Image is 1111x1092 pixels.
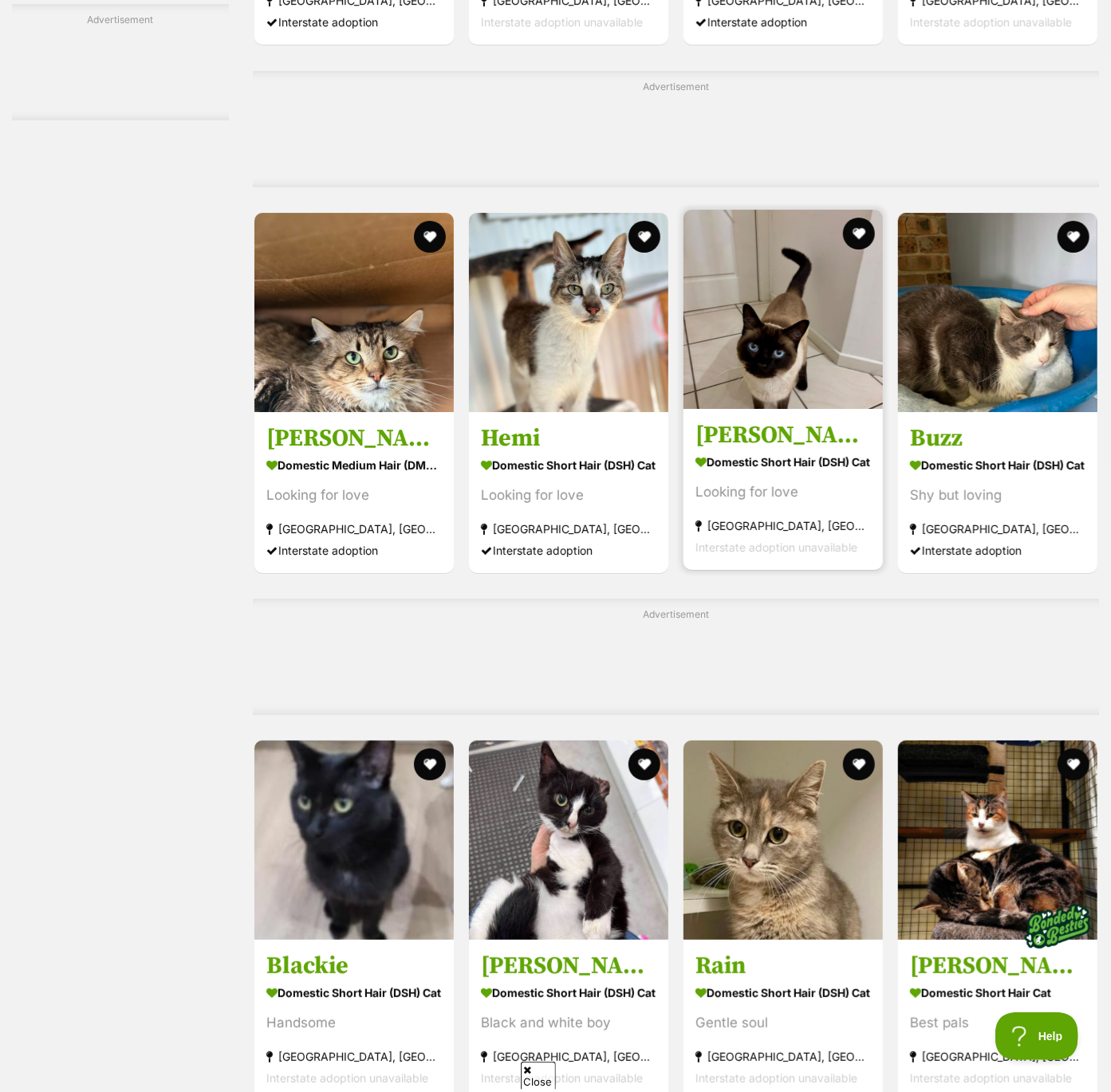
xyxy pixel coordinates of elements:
img: Oswald - Domestic Medium Hair (DMH) Cat [254,213,454,412]
div: Advertisement [253,71,1099,187]
span: Interstate adoption unavailable [910,1071,1072,1085]
h3: [PERSON_NAME] [266,423,442,454]
strong: Domestic Short Hair (DSH) Cat [266,981,442,1004]
strong: [GEOGRAPHIC_DATA], [GEOGRAPHIC_DATA] [266,518,442,540]
div: Interstate adoption [910,540,1085,561]
iframe: Help Scout Beacon - Open [995,1012,1079,1060]
h3: [PERSON_NAME] [481,951,656,981]
strong: Domestic Short Hair Cat [910,981,1085,1004]
h3: Blackie [266,951,442,981]
button: favourite [628,748,660,780]
strong: [GEOGRAPHIC_DATA], [GEOGRAPHIC_DATA] [266,1046,442,1067]
strong: Domestic Short Hair (DSH) Cat [481,981,656,1004]
button: favourite [1058,221,1089,253]
img: Buzz - Domestic Short Hair (DSH) Cat [898,213,1097,412]
button: favourite [628,221,660,253]
span: Interstate adoption unavailable [481,1071,643,1085]
div: Interstate adoption [695,12,871,33]
div: Advertisement [12,4,229,120]
img: Jonas - Domestic Short Hair (DSH) Cat [469,740,668,940]
img: Julie & Bassuria - Domestic Short Hair Cat [898,740,1097,940]
button: favourite [843,748,875,780]
div: Handsome [266,1012,442,1034]
a: Hemi Domestic Short Hair (DSH) Cat Looking for love [GEOGRAPHIC_DATA], [GEOGRAPHIC_DATA] Intersta... [469,411,668,573]
h3: [PERSON_NAME] & Bassuria [910,951,1085,981]
img: Blackie - Domestic Short Hair (DSH) Cat [254,740,454,940]
button: favourite [843,218,875,249]
div: Looking for love [481,485,656,506]
strong: [GEOGRAPHIC_DATA], [GEOGRAPHIC_DATA] [910,518,1085,540]
strong: [GEOGRAPHIC_DATA], [GEOGRAPHIC_DATA] [695,1046,871,1067]
strong: Domestic Short Hair (DSH) Cat [910,454,1085,477]
button: favourite [1058,748,1089,780]
div: Interstate adoption [481,540,656,561]
span: Interstate adoption unavailable [695,1071,857,1085]
div: Black and white boy [481,1012,656,1034]
div: Advertisement [253,599,1099,715]
span: Interstate adoption unavailable [910,16,1072,29]
strong: [GEOGRAPHIC_DATA], [GEOGRAPHIC_DATA] [695,515,871,536]
strong: [GEOGRAPHIC_DATA], [GEOGRAPHIC_DATA] [910,1046,1085,1067]
img: Rain - Domestic Short Hair (DSH) Cat [684,740,883,940]
h3: Rain [695,951,871,981]
div: Looking for love [695,481,871,503]
strong: Domestic Medium Hair (DMH) Cat [266,454,442,477]
span: Interstate adoption unavailable [266,1071,428,1085]
strong: Domestic Short Hair (DSH) Cat [695,981,871,1004]
div: Looking for love [266,485,442,506]
span: Interstate adoption unavailable [695,540,857,554]
span: Interstate adoption unavailable [481,16,643,29]
a: [PERSON_NAME] Domestic Medium Hair (DMH) Cat Looking for love [GEOGRAPHIC_DATA], [GEOGRAPHIC_DATA... [254,411,454,573]
strong: Domestic Short Hair (DSH) Cat [695,450,871,473]
strong: [GEOGRAPHIC_DATA], [GEOGRAPHIC_DATA] [481,518,656,540]
h3: Buzz [910,423,1085,454]
a: Buzz Domestic Short Hair (DSH) Cat Shy but loving [GEOGRAPHIC_DATA], [GEOGRAPHIC_DATA] Interstate... [898,411,1097,573]
a: [PERSON_NAME] Domestic Short Hair (DSH) Cat Looking for love [GEOGRAPHIC_DATA], [GEOGRAPHIC_DATA]... [684,408,883,570]
button: favourite [414,221,446,253]
img: Toby - Domestic Short Hair (DSH) Cat [684,210,883,409]
strong: Domestic Short Hair (DSH) Cat [481,454,656,477]
div: Best pals [910,1012,1085,1034]
button: favourite [414,748,446,780]
strong: [GEOGRAPHIC_DATA], [GEOGRAPHIC_DATA] [481,1046,656,1067]
h3: Hemi [481,423,656,454]
div: Interstate adoption [266,12,442,33]
span: Close [521,1062,556,1090]
div: Interstate adoption [266,540,442,561]
div: Shy but loving [910,485,1085,506]
img: bonded besties [1018,886,1097,966]
img: Hemi - Domestic Short Hair (DSH) Cat [469,213,668,412]
div: Gentle soul [695,1012,871,1034]
h3: [PERSON_NAME] [695,420,871,450]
